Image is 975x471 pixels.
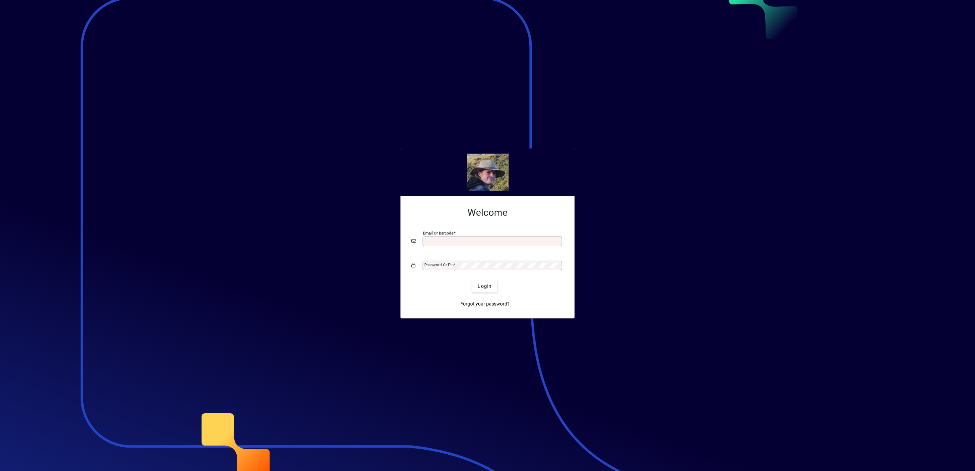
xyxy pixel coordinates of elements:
[478,283,492,290] span: Login
[423,230,454,235] mat-label: Email or Barcode
[472,280,497,293] button: Login
[424,262,454,267] mat-label: Password or Pin
[458,298,512,310] a: Forgot your password?
[411,207,564,219] h2: Welcome
[460,300,510,308] span: Forgot your password?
